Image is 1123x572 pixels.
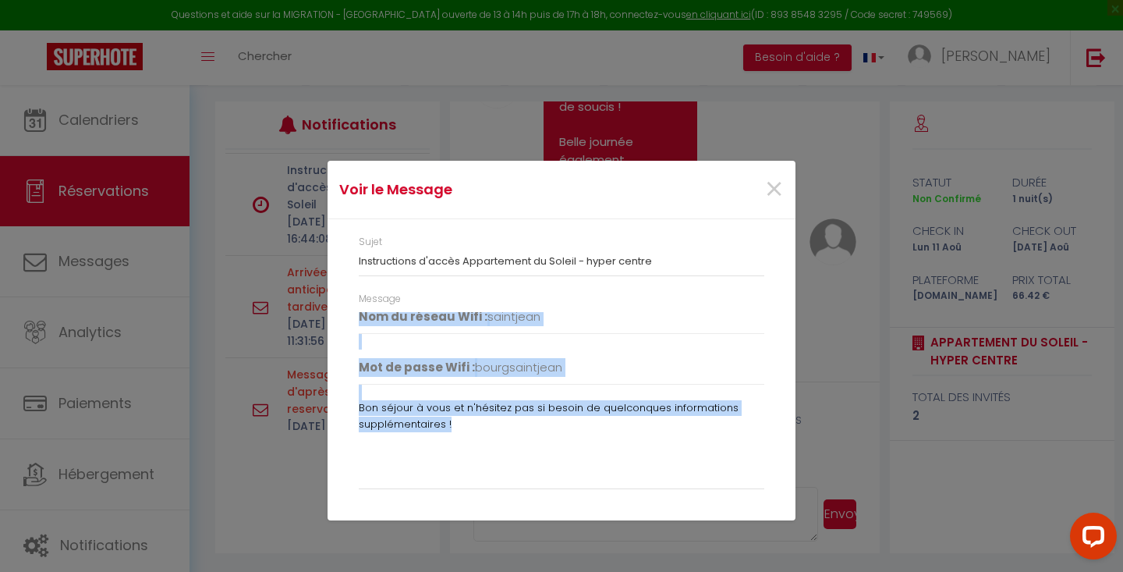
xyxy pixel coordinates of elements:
li: saintjean [359,300,764,335]
p: Bon séjour à vous et n'hésitez pas si besoin de quelconques informations supplémentaires ! [359,400,764,432]
h3: Instructions d'accès Appartement du Soleil - hyper centre [359,255,764,268]
span: × [764,166,784,213]
label: Message [359,292,401,307]
button: Close [764,173,784,207]
b: Nom du réseau Wifi : [359,307,487,326]
span: bourgsaintjean [475,358,562,377]
b: Mot de passe Wifi : [359,358,475,377]
iframe: LiveChat chat widget [1057,506,1123,572]
label: Sujet [359,235,382,250]
h4: Voir le Message [339,179,629,201]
